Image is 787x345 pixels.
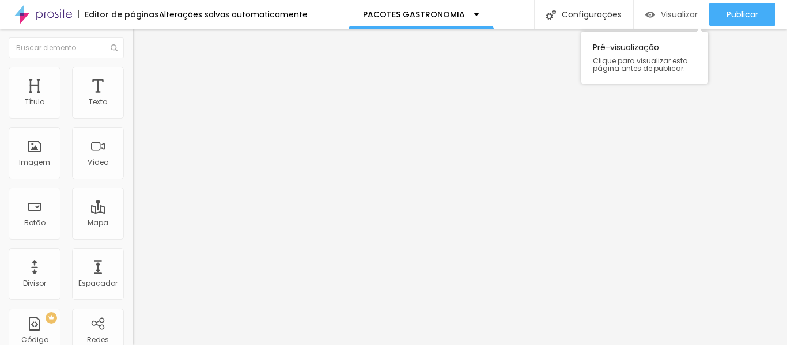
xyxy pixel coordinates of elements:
font: Botão [24,218,46,228]
img: Ícone [546,10,556,20]
font: Mapa [88,218,108,228]
img: Ícone [111,44,118,51]
font: Texto [89,97,107,107]
font: Clique para visualizar esta página antes de publicar. [593,56,688,73]
font: Imagem [19,157,50,167]
button: Publicar [709,3,775,26]
font: Configurações [562,9,622,20]
font: Visualizar [661,9,698,20]
img: view-1.svg [645,10,655,20]
font: Espaçador [78,278,118,288]
iframe: Editor [133,29,787,345]
font: Publicar [727,9,758,20]
font: Vídeo [88,157,108,167]
font: PACOTES GASTRONOMIA [363,9,465,20]
input: Buscar elemento [9,37,124,58]
font: Editor de páginas [85,9,159,20]
font: Título [25,97,44,107]
button: Visualizar [634,3,709,26]
font: Alterações salvas automaticamente [159,9,308,20]
font: Pré-visualização [593,41,659,53]
font: Divisor [23,278,46,288]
